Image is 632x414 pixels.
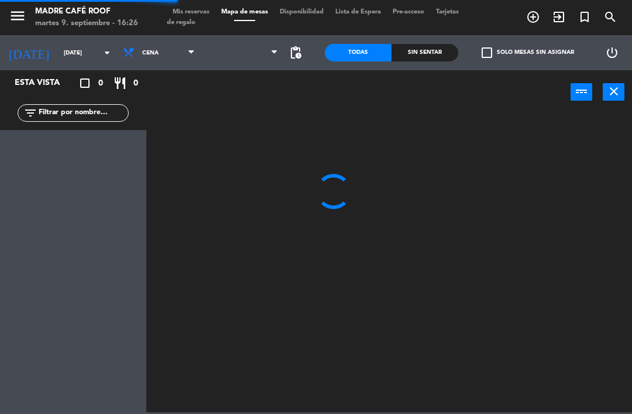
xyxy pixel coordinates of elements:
i: filter_list [23,106,37,120]
i: power_settings_new [605,46,619,60]
span: BUSCAR [597,7,623,27]
i: power_input [575,84,589,98]
span: Reserva especial [572,7,597,27]
div: Todas [325,44,391,61]
span: Cena [142,50,159,56]
span: WALK IN [546,7,572,27]
div: Sin sentar [391,44,458,61]
span: Disponibilidad [274,9,329,15]
span: 0 [133,77,138,90]
button: power_input [571,83,592,101]
input: Filtrar por nombre... [37,107,128,119]
button: menu [9,7,26,29]
span: pending_actions [288,46,303,60]
i: close [607,84,621,98]
i: turned_in_not [578,10,592,24]
button: close [603,83,624,101]
span: Mapa de mesas [215,9,274,15]
i: exit_to_app [552,10,566,24]
i: crop_square [78,76,92,90]
label: Solo mesas sin asignar [482,47,574,58]
span: Mis reservas [167,9,215,15]
i: arrow_drop_down [100,46,114,60]
div: Madre Café Roof [35,6,138,18]
div: martes 9. septiembre - 16:26 [35,18,138,29]
i: search [603,10,617,24]
i: restaurant [113,76,127,90]
span: 0 [98,77,103,90]
span: RESERVAR MESA [520,7,546,27]
span: check_box_outline_blank [482,47,492,58]
span: Lista de Espera [329,9,387,15]
i: menu [9,7,26,25]
span: Pre-acceso [387,9,430,15]
i: add_circle_outline [526,10,540,24]
div: Esta vista [6,76,84,90]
